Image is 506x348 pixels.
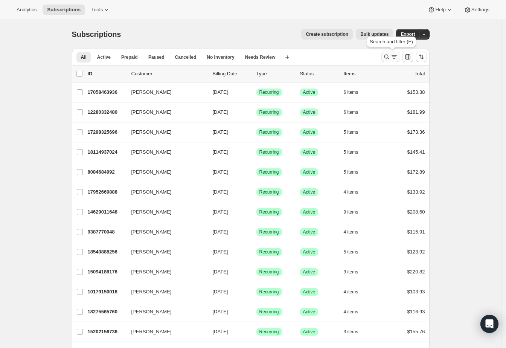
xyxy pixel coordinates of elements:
span: [DATE] [213,329,228,334]
span: Active [303,289,315,295]
div: 15094186176[PERSON_NAME][DATE]SuccessRecurringSuccessActive9 items$220.82 [88,267,425,277]
button: [PERSON_NAME] [127,226,202,238]
span: $103.93 [407,289,425,295]
span: Cancelled [175,54,197,60]
span: Recurring [259,149,279,155]
span: Active [303,89,315,95]
span: Recurring [259,229,279,235]
p: 18275565760 [88,308,125,316]
span: $155.76 [407,329,425,334]
button: 3 items [344,327,367,337]
span: Bulk updates [360,31,389,37]
span: [PERSON_NAME] [131,108,172,116]
span: Active [303,169,315,175]
p: 9387770048 [88,228,125,236]
span: [PERSON_NAME] [131,288,172,296]
span: Active [303,189,315,195]
span: $145.41 [407,149,425,155]
div: 17952669888[PERSON_NAME][DATE]SuccessRecurringSuccessActive4 items$133.92 [88,187,425,197]
span: 6 items [344,109,358,115]
span: $153.38 [407,89,425,95]
button: 5 items [344,167,367,177]
button: 4 items [344,307,367,317]
div: 8084684992[PERSON_NAME][DATE]SuccessRecurringSuccessActive5 items$172.89 [88,167,425,177]
span: Active [303,129,315,135]
span: $181.99 [407,109,425,115]
span: 5 items [344,169,358,175]
p: 8084684992 [88,168,125,176]
span: Recurring [259,269,279,275]
button: Search and filter results [381,52,399,62]
span: 5 items [344,249,358,255]
span: Prepaid [121,54,138,60]
span: Active [97,54,111,60]
span: Settings [471,7,489,13]
p: 17058463936 [88,89,125,96]
span: Analytics [17,7,37,13]
p: Customer [131,70,207,78]
p: Total [415,70,425,78]
span: Active [303,249,315,255]
button: 5 items [344,147,367,157]
div: 17058463936[PERSON_NAME][DATE]SuccessRecurringSuccessActive6 items$153.38 [88,87,425,98]
button: 4 items [344,187,367,197]
span: Recurring [259,189,279,195]
span: Recurring [259,329,279,335]
span: Active [303,109,315,115]
span: 5 items [344,149,358,155]
p: ID [88,70,125,78]
span: [DATE] [213,229,228,235]
button: Sort the results [416,52,427,62]
span: [PERSON_NAME] [131,268,172,276]
span: Export [401,31,415,37]
span: [DATE] [213,249,228,255]
span: Subscriptions [72,30,121,38]
button: Subscriptions [43,5,85,15]
p: 17298325696 [88,128,125,136]
span: Needs Review [245,54,276,60]
span: [DATE] [213,109,228,115]
button: Bulk updates [356,29,393,40]
span: Active [303,229,315,235]
div: Items [344,70,381,78]
span: [PERSON_NAME] [131,328,172,336]
p: Status [300,70,338,78]
span: Active [303,309,315,315]
span: [PERSON_NAME] [131,89,172,96]
p: 18114937024 [88,148,125,156]
span: Help [435,7,445,13]
span: $208.60 [407,209,425,215]
div: IDCustomerBilling DateTypeStatusItemsTotal [88,70,425,78]
button: [PERSON_NAME] [127,186,202,198]
span: Recurring [259,109,279,115]
span: Recurring [259,169,279,175]
p: 12280332480 [88,108,125,116]
div: 18114937024[PERSON_NAME][DATE]SuccessRecurringSuccessActive5 items$145.41 [88,147,425,157]
span: 6 items [344,89,358,95]
span: [PERSON_NAME] [131,228,172,236]
p: 18540888256 [88,248,125,256]
button: [PERSON_NAME] [127,286,202,298]
button: [PERSON_NAME] [127,166,202,178]
button: Create subscription [301,29,353,40]
button: [PERSON_NAME] [127,126,202,138]
button: Customize table column order and visibility [402,52,413,62]
span: $172.89 [407,169,425,175]
span: 9 items [344,209,358,215]
span: 4 items [344,289,358,295]
button: [PERSON_NAME] [127,246,202,258]
span: Active [303,209,315,215]
span: 9 items [344,269,358,275]
span: Recurring [259,89,279,95]
div: 14629011648[PERSON_NAME][DATE]SuccessRecurringSuccessActive9 items$208.60 [88,207,425,217]
button: 9 items [344,207,367,217]
button: 5 items [344,127,367,137]
div: 15202156736[PERSON_NAME][DATE]SuccessRecurringSuccessActive3 items$155.76 [88,327,425,337]
p: 15094186176 [88,268,125,276]
span: [DATE] [213,309,228,314]
span: [DATE] [213,149,228,155]
button: [PERSON_NAME] [127,306,202,318]
span: [DATE] [213,89,228,95]
span: Active [303,269,315,275]
button: Create new view [281,52,293,63]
